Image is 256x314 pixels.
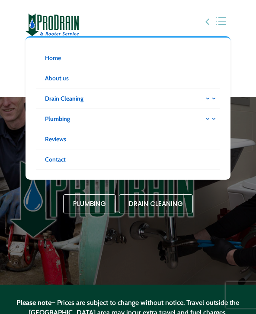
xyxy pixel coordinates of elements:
a: Contact [36,149,220,170]
strong: Please note [16,298,51,307]
a: About us [36,68,220,89]
a: Drain Cleaning [119,194,193,213]
a: Home [36,48,220,68]
a: Plumbing [63,194,116,213]
div: Local and family owned [33,157,223,219]
a: Plumbing [36,109,220,129]
a: Drain Cleaning [36,89,220,109]
a: Reviews [36,129,220,149]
